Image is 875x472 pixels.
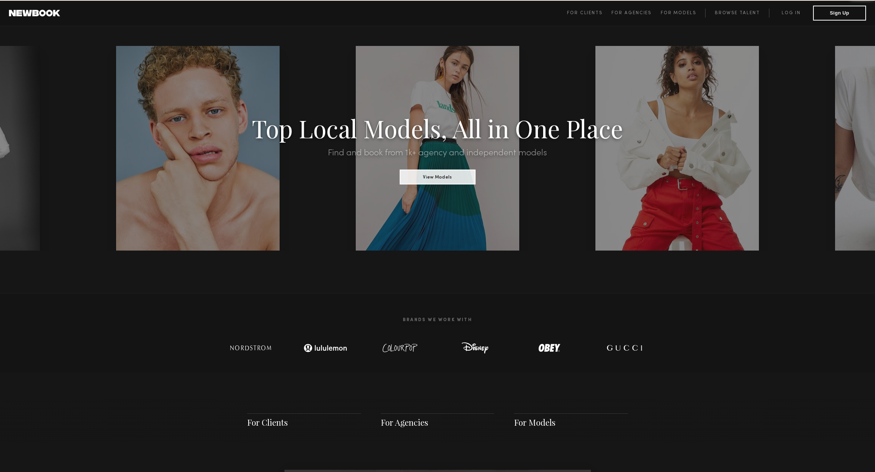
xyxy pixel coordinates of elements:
[225,341,277,355] img: logo-nordstrom.svg
[769,9,813,18] a: Log in
[451,341,499,355] img: logo-disney.svg
[66,149,809,158] h2: Find and book from 1k+ agency and independent models
[299,341,352,355] img: logo-lulu.svg
[376,341,424,355] img: logo-colour-pop.svg
[399,172,475,180] a: View Models
[661,11,696,15] span: For Models
[525,341,574,355] img: logo-obey.svg
[600,341,648,355] img: logo-gucci.svg
[247,417,288,428] a: For Clients
[381,417,428,428] a: For Agencies
[705,9,769,18] a: Browse Talent
[514,417,555,428] a: For Models
[214,308,661,332] h2: Brands We Work With
[66,117,809,140] h1: Top Local Models, All in One Place
[661,9,706,18] a: For Models
[813,6,866,21] button: Sign Up
[399,170,475,184] button: View Models
[567,9,611,18] a: For Clients
[611,11,651,15] span: For Agencies
[611,9,660,18] a: For Agencies
[567,11,602,15] span: For Clients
